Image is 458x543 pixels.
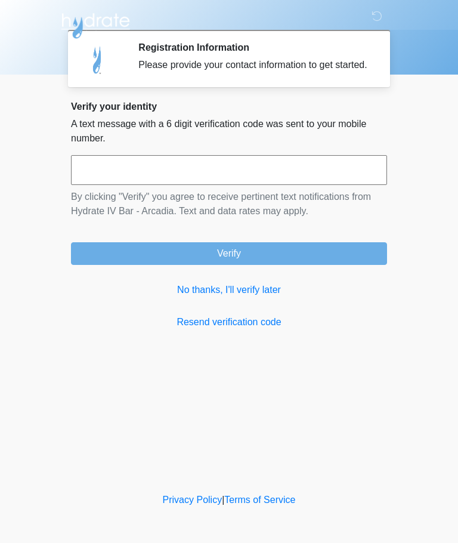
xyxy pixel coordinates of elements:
a: Privacy Policy [163,495,222,505]
h2: Verify your identity [71,101,387,112]
a: No thanks, I'll verify later [71,283,387,297]
a: Terms of Service [224,495,295,505]
p: By clicking "Verify" you agree to receive pertinent text notifications from Hydrate IV Bar - Arca... [71,190,387,218]
a: Resend verification code [71,315,387,329]
img: Agent Avatar [80,42,116,78]
button: Verify [71,242,387,265]
p: A text message with a 6 digit verification code was sent to your mobile number. [71,117,387,146]
a: | [222,495,224,505]
img: Hydrate IV Bar - Arcadia Logo [59,9,132,39]
div: Please provide your contact information to get started. [138,58,369,72]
